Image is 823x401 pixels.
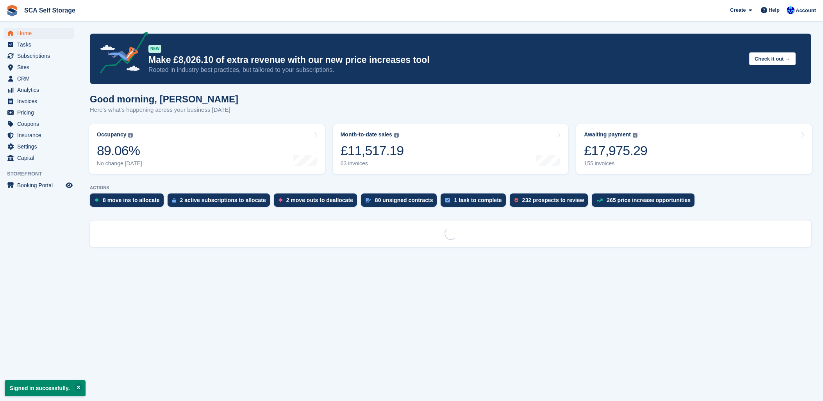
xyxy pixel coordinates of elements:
div: Occupancy [97,131,126,138]
img: prospect-51fa495bee0391a8d652442698ab0144808aea92771e9ea1ae160a38d050c398.svg [514,198,518,202]
img: contract_signature_icon-13c848040528278c33f63329250d36e43548de30e8caae1d1a13099fd9432cc5.svg [366,198,371,202]
div: NEW [148,45,161,53]
p: Signed in successfully. [5,380,86,396]
div: 80 unsigned contracts [375,197,433,203]
div: 265 price increase opportunities [607,197,691,203]
div: £17,975.29 [584,143,647,159]
span: Analytics [17,84,64,95]
div: No change [DATE] [97,160,142,167]
span: Insurance [17,130,64,141]
a: 2 move outs to deallocate [274,193,361,211]
a: menu [4,62,74,73]
span: Storefront [7,170,78,178]
div: 155 invoices [584,160,647,167]
a: 265 price increase opportunities [592,193,698,211]
a: 232 prospects to review [510,193,592,211]
a: menu [4,180,74,191]
p: Rooted in industry best practices, but tailored to your subscriptions. [148,66,743,74]
span: Help [769,6,780,14]
span: Capital [17,152,64,163]
span: Sites [17,62,64,73]
span: Invoices [17,96,64,107]
a: 80 unsigned contracts [361,193,441,211]
p: ACTIONS [90,185,811,190]
div: 8 move ins to allocate [103,197,160,203]
span: CRM [17,73,64,84]
div: £11,517.19 [341,143,404,159]
img: icon-info-grey-7440780725fd019a000dd9b08b2336e03edf1995a4989e88bcd33f0948082b44.svg [633,133,637,138]
a: Awaiting payment £17,975.29 155 invoices [576,124,812,174]
p: Here's what's happening across your business [DATE] [90,106,238,115]
a: menu [4,152,74,163]
a: menu [4,118,74,129]
span: Subscriptions [17,50,64,61]
span: Booking Portal [17,180,64,191]
h1: Good morning, [PERSON_NAME] [90,94,238,104]
img: active_subscription_to_allocate_icon-d502201f5373d7db506a760aba3b589e785aa758c864c3986d89f69b8ff3... [172,198,176,203]
img: move_outs_to_deallocate_icon-f764333ba52eb49d3ac5e1228854f67142a1ed5810a6f6cc68b1a99e826820c5.svg [278,198,282,202]
div: Month-to-date sales [341,131,392,138]
a: menu [4,84,74,95]
img: move_ins_to_allocate_icon-fdf77a2bb77ea45bf5b3d319d69a93e2d87916cf1d5bf7949dd705db3b84f3ca.svg [95,198,99,202]
span: Pricing [17,107,64,118]
img: stora-icon-8386f47178a22dfd0bd8f6a31ec36ba5ce8667c1dd55bd0f319d3a0aa187defe.svg [6,5,18,16]
div: 63 invoices [341,160,404,167]
a: menu [4,28,74,39]
a: Month-to-date sales £11,517.19 63 invoices [333,124,569,174]
span: Account [796,7,816,14]
img: Kelly Neesham [787,6,794,14]
span: Settings [17,141,64,152]
div: 2 move outs to deallocate [286,197,353,203]
span: Home [17,28,64,39]
span: Tasks [17,39,64,50]
a: 1 task to complete [441,193,509,211]
img: price_increase_opportunities-93ffe204e8149a01c8c9dc8f82e8f89637d9d84a8eef4429ea346261dce0b2c0.svg [596,199,603,202]
div: 2 active subscriptions to allocate [180,197,266,203]
img: price-adjustments-announcement-icon-8257ccfd72463d97f412b2fc003d46551f7dbcb40ab6d574587a9cd5c0d94... [93,32,148,76]
a: menu [4,39,74,50]
span: Create [730,6,746,14]
div: 89.06% [97,143,142,159]
a: menu [4,130,74,141]
img: icon-info-grey-7440780725fd019a000dd9b08b2336e03edf1995a4989e88bcd33f0948082b44.svg [128,133,133,138]
a: Preview store [64,181,74,190]
a: menu [4,50,74,61]
a: menu [4,107,74,118]
div: 1 task to complete [454,197,502,203]
a: menu [4,73,74,84]
a: menu [4,141,74,152]
div: Awaiting payment [584,131,631,138]
a: 8 move ins to allocate [90,193,168,211]
img: task-75834270c22a3079a89374b754ae025e5fb1db73e45f91037f5363f120a921f8.svg [445,198,450,202]
button: Check it out → [749,52,796,65]
a: Occupancy 89.06% No change [DATE] [89,124,325,174]
img: icon-info-grey-7440780725fd019a000dd9b08b2336e03edf1995a4989e88bcd33f0948082b44.svg [394,133,399,138]
a: menu [4,96,74,107]
p: Make £8,026.10 of extra revenue with our new price increases tool [148,54,743,66]
a: 2 active subscriptions to allocate [168,193,274,211]
span: Coupons [17,118,64,129]
div: 232 prospects to review [522,197,584,203]
a: SCA Self Storage [21,4,79,17]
